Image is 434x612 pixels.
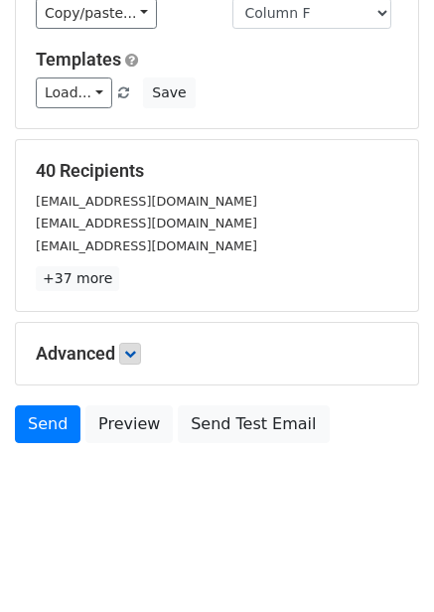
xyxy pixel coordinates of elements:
a: +37 more [36,266,119,291]
h5: 40 Recipients [36,160,398,182]
small: [EMAIL_ADDRESS][DOMAIN_NAME] [36,216,257,230]
a: Send [15,405,80,443]
a: Preview [85,405,173,443]
a: Load... [36,77,112,108]
button: Save [143,77,195,108]
h5: Advanced [36,343,398,365]
small: [EMAIL_ADDRESS][DOMAIN_NAME] [36,194,257,209]
iframe: Chat Widget [335,517,434,612]
a: Send Test Email [178,405,329,443]
a: Templates [36,49,121,70]
small: [EMAIL_ADDRESS][DOMAIN_NAME] [36,238,257,253]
